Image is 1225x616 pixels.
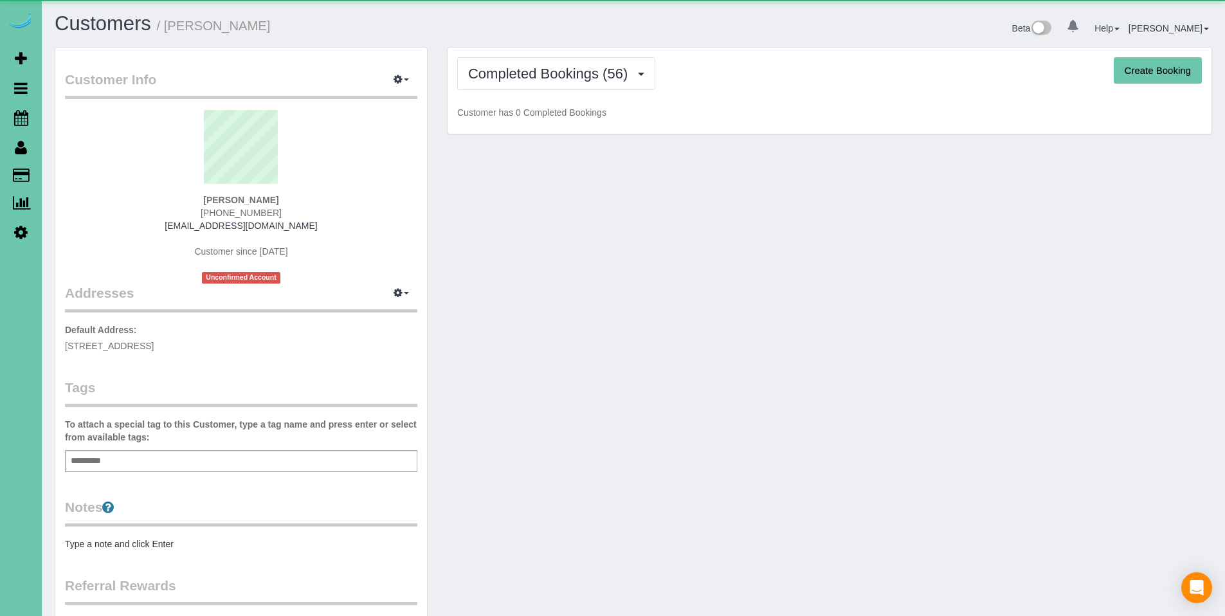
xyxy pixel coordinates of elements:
[1114,57,1202,84] button: Create Booking
[1030,21,1051,37] img: New interface
[65,70,417,99] legend: Customer Info
[65,576,417,605] legend: Referral Rewards
[1181,572,1212,603] div: Open Intercom Messenger
[65,538,417,550] pre: Type a note and click Enter
[457,106,1202,119] p: Customer has 0 Completed Bookings
[457,57,655,90] button: Completed Bookings (56)
[1129,23,1209,33] a: [PERSON_NAME]
[203,195,278,205] strong: [PERSON_NAME]
[1094,23,1120,33] a: Help
[65,498,417,527] legend: Notes
[157,19,271,33] small: / [PERSON_NAME]
[65,418,417,444] label: To attach a special tag to this Customer, type a tag name and press enter or select from availabl...
[468,66,634,82] span: Completed Bookings (56)
[1012,23,1052,33] a: Beta
[194,246,287,257] span: Customer since [DATE]
[201,208,282,218] span: [PHONE_NUMBER]
[65,378,417,407] legend: Tags
[65,341,154,351] span: [STREET_ADDRESS]
[55,12,151,35] a: Customers
[65,323,137,336] label: Default Address:
[8,13,33,31] img: Automaid Logo
[202,272,280,283] span: Unconfirmed Account
[165,221,317,231] a: [EMAIL_ADDRESS][DOMAIN_NAME]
